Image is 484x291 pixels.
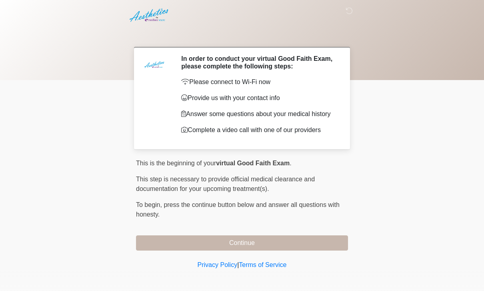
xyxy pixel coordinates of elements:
a: Privacy Policy [198,261,238,268]
img: Agent Avatar [142,55,166,79]
a: | [237,261,239,268]
img: Aesthetics by Emediate Cure Logo [128,6,172,24]
strong: virtual Good Faith Exam [216,160,290,167]
a: Terms of Service [239,261,286,268]
span: press the continue button below and answer all questions with honesty. [136,201,340,218]
span: This is the beginning of your [136,160,216,167]
span: This step is necessary to provide official medical clearance and documentation for your upcoming ... [136,176,315,192]
h1: ‎ ‎ ‎ [130,29,354,44]
button: Continue [136,235,348,251]
p: Provide us with your contact info [181,93,336,103]
p: Please connect to Wi-Fi now [181,77,336,87]
h2: In order to conduct your virtual Good Faith Exam, please complete the following steps: [181,55,336,70]
p: Answer some questions about your medical history [181,109,336,119]
span: . [290,160,291,167]
span: To begin, [136,201,164,208]
p: Complete a video call with one of our providers [181,125,336,135]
